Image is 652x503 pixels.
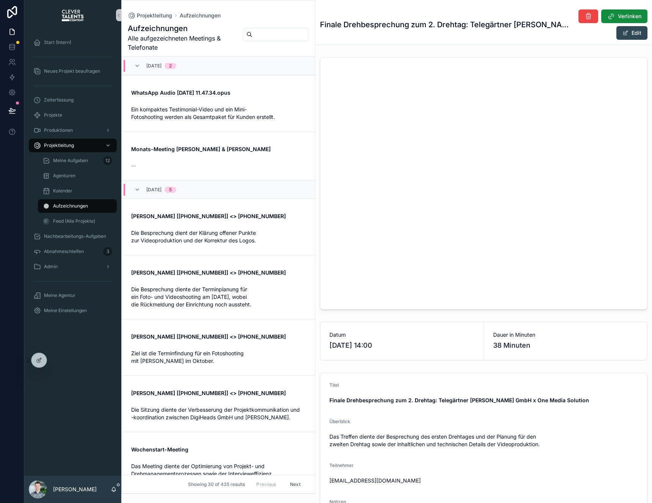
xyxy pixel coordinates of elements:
span: Kalender [53,188,72,194]
div: 2 [169,63,172,69]
span: Neues Projekt beaufragen [44,68,100,74]
p: [PERSON_NAME] [53,486,97,493]
span: Überblick [329,419,350,424]
h1: Aufzeichnungen [128,23,237,34]
div: 3 [103,247,112,256]
img: App logo [62,9,84,21]
span: Feed (Alle Projekte) [53,218,95,224]
span: Datum [329,331,475,339]
span: Abnahmeschleifen [44,248,84,255]
a: Agenturen [38,169,117,183]
strong: [PERSON_NAME] [[PHONE_NUMBER]] <> [PHONE_NUMBER] [131,269,286,276]
span: Showing 30 of 435 results [188,481,245,487]
span: [DATE] 14:00 [329,340,475,351]
span: Projektleitung [44,142,74,148]
span: Titel [329,382,339,388]
span: Ziel ist die Terminfindung für ein Fotoshooting mit [PERSON_NAME] im Oktober. [131,350,245,364]
a: Neues Projekt beaufragen [29,64,117,78]
span: Projekte [44,112,62,118]
a: [PERSON_NAME] [[PHONE_NUMBER]] <> [PHONE_NUMBER]Die Besprechung diente der Terminplanung für ein ... [122,255,315,319]
a: [PERSON_NAME] [[PHONE_NUMBER]] <> [PHONE_NUMBER]Die Besprechung dient der Klärung offener Punkte ... [122,198,315,255]
div: scrollable content [24,30,121,327]
a: WhatsApp Audio [DATE] 11.47.34.opusEin kompaktes Testimonial-Video und ein Mini-Fotoshooting werd... [122,75,315,131]
a: Projektleitung [128,12,172,19]
a: Produktionen [29,123,117,137]
span: [EMAIL_ADDRESS][DOMAIN_NAME] [329,477,638,484]
strong: Wochenstart-Meeting [131,446,188,453]
button: Verlinken [601,9,647,23]
span: Meine Einstellungen [44,308,87,314]
span: Zeiterfassung [44,97,74,103]
a: Kalender [38,184,117,198]
button: Next [285,478,306,490]
span: [DATE] [146,63,161,69]
span: -- [131,162,136,170]
span: Verlinken [618,12,641,20]
span: 38 Minuten [493,340,638,351]
span: Admin [44,264,58,270]
strong: Monats-Meeting [PERSON_NAME] & [PERSON_NAME] [131,146,271,152]
span: Ein kompaktes Testimonial-Video und ein Mini-Fotoshooting werden als Gesamtpaket für Kunden erste... [131,106,275,120]
a: Projektleitung [29,139,117,152]
a: Nachbearbeitungs-Aufgaben [29,230,117,243]
a: Meine Agentur [29,289,117,302]
a: Meine Aufgaben12 [38,154,117,167]
span: Agenturen [53,173,75,179]
a: Aufzeichnungen [180,12,221,19]
span: Produktionen [44,127,73,133]
a: [PERSON_NAME] [[PHONE_NUMBER]] <> [PHONE_NUMBER]Die Sitzung diente der Verbesserung der Projektko... [122,375,315,432]
strong: [PERSON_NAME] [[PHONE_NUMBER]] <> [PHONE_NUMBER] [131,213,286,219]
span: Die Sitzung diente der Verbesserung der Projektkommunikation und -koordination zwischen DigiHeads... [131,406,301,420]
div: 12 [103,156,112,165]
a: Projekte [29,108,117,122]
div: 5 [169,187,172,193]
span: Das Treffen diente der Besprechung des ersten Drehtages und der Planung für den zweiten Drehtag s... [329,433,638,448]
h1: Finale Drehbesprechung zum 2. Drehtag: Telegärtner [PERSON_NAME] GmbH x One Media Solution [320,19,570,30]
span: Start (Intern) [44,39,71,45]
a: [PERSON_NAME] [[PHONE_NUMBER]] <> [PHONE_NUMBER]Ziel ist die Terminfindung für ein Fotoshooting m... [122,319,315,375]
span: [DATE] [146,187,161,193]
span: Teilnehmer [329,462,354,468]
span: Nachbearbeitungs-Aufgaben [44,233,106,239]
span: Alle aufgezeichneten Meetings & Telefonate [128,34,237,52]
strong: WhatsApp Audio [DATE] 11.47.34.opus [131,89,230,96]
span: Die Besprechung dient der Klärung offener Punkte zur Videoproduktion und der Korrektur des Logos. [131,230,257,244]
strong: [PERSON_NAME] [[PHONE_NUMBER]] <> [PHONE_NUMBER] [131,333,286,340]
a: Abnahmeschleifen3 [29,245,117,258]
a: Admin [29,260,117,273]
a: Zeiterfassung [29,93,117,107]
span: Die Besprechung diente der Terminplanung für ein Foto- und Videoshooting am [DATE], wobei die Rüc... [131,286,251,308]
span: Aufzeichnungen [53,203,88,209]
span: Projektleitung [137,12,172,19]
a: Feed (Alle Projekte) [38,214,117,228]
strong: [PERSON_NAME] [[PHONE_NUMBER]] <> [PHONE_NUMBER] [131,390,286,396]
span: Meine Aufgaben [53,158,88,164]
a: Wochenstart-MeetingDas Meeting diente der Optimierung von Projekt- und Drehmanagementprozessen so... [122,432,315,488]
span: Dauer in Minuten [493,331,638,339]
a: Meine Einstellungen [29,304,117,317]
button: Edit [616,26,647,40]
span: Meine Agentur [44,292,75,298]
a: Aufzeichnungen [38,199,117,213]
a: Start (Intern) [29,36,117,49]
span: Das Meeting diente der Optimierung von Projekt- und Drehmanagementprozessen sowie der Interviewef... [131,463,273,477]
strong: Finale Drehbesprechung zum 2. Drehtag: Telegärtner [PERSON_NAME] GmbH x One Media Solution [329,397,589,403]
a: Monats-Meeting [PERSON_NAME] & [PERSON_NAME]-- [122,131,315,180]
